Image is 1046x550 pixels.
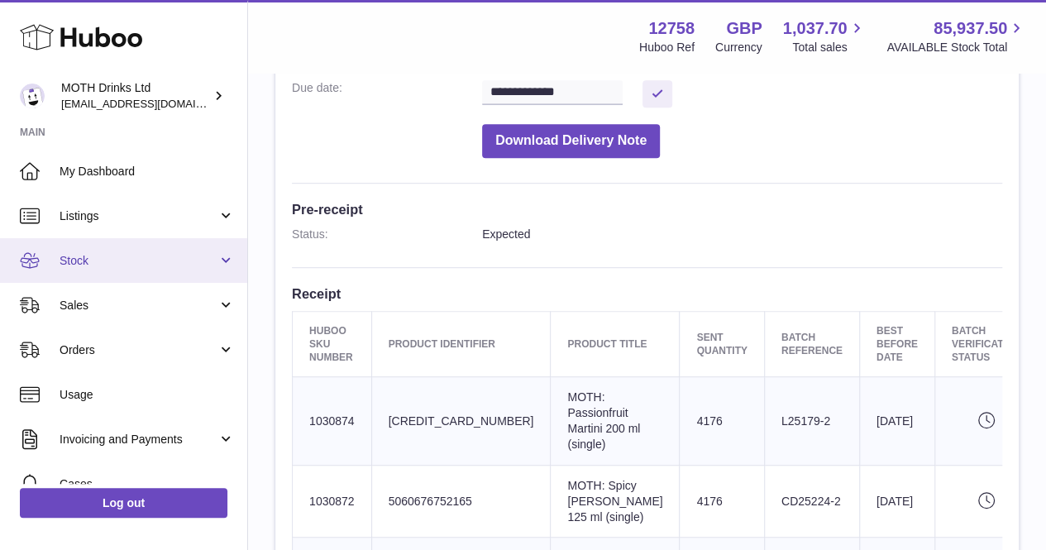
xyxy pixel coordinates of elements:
[20,84,45,108] img: orders@mothdrinks.com
[60,298,217,313] span: Sales
[371,377,551,466] td: [CREDIT_CARD_NUMBER]
[293,377,372,466] td: 1030874
[371,465,551,538] td: 5060676752165
[715,40,762,55] div: Currency
[886,40,1026,55] span: AVAILABLE Stock Total
[293,465,372,538] td: 1030872
[292,80,482,108] dt: Due date:
[20,488,227,518] a: Log out
[680,465,764,538] td: 4176
[60,432,217,447] span: Invoicing and Payments
[886,17,1026,55] a: 85,937.50 AVAILABLE Stock Total
[934,17,1007,40] span: 85,937.50
[60,208,217,224] span: Listings
[764,377,859,466] td: L25179-2
[60,342,217,358] span: Orders
[482,124,660,158] button: Download Delivery Note
[783,17,848,40] span: 1,037.70
[60,387,235,403] span: Usage
[551,311,680,377] th: Product title
[639,40,695,55] div: Huboo Ref
[648,17,695,40] strong: 12758
[292,227,482,242] dt: Status:
[859,377,934,466] td: [DATE]
[61,80,210,112] div: MOTH Drinks Ltd
[60,476,235,492] span: Cases
[680,311,764,377] th: Sent Quantity
[60,164,235,179] span: My Dashboard
[61,97,243,110] span: [EMAIL_ADDRESS][DOMAIN_NAME]
[371,311,551,377] th: Product Identifier
[934,311,1038,377] th: Batch Verification Status
[726,17,762,40] strong: GBP
[482,227,1002,242] dd: Expected
[764,465,859,538] td: CD25224-2
[792,40,866,55] span: Total sales
[783,17,867,55] a: 1,037.70 Total sales
[292,200,1002,218] h3: Pre-receipt
[551,465,680,538] td: MOTH: Spicy [PERSON_NAME] 125 ml (single)
[551,377,680,466] td: MOTH: Passionfruit Martini 200 ml (single)
[859,465,934,538] td: [DATE]
[60,253,217,269] span: Stock
[292,285,1002,303] h3: Receipt
[764,311,859,377] th: Batch Reference
[293,311,372,377] th: Huboo SKU Number
[859,311,934,377] th: Best Before Date
[680,377,764,466] td: 4176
